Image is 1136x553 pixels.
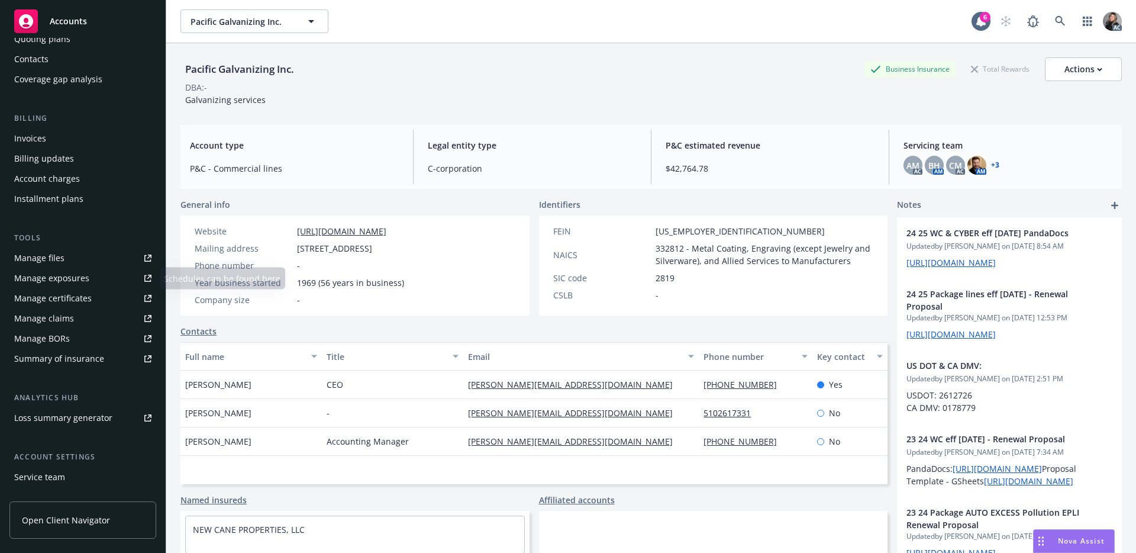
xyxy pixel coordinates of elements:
[864,62,956,76] div: Business Insurance
[195,225,292,237] div: Website
[14,409,112,427] div: Loss summary generator
[699,342,812,371] button: Phone number
[953,463,1042,474] a: [URL][DOMAIN_NAME]
[14,70,102,89] div: Coverage gap analysis
[812,342,887,371] button: Key contact
[829,407,840,419] span: No
[195,294,292,306] div: Company size
[190,139,399,152] span: Account type
[14,349,104,368] div: Summary of insurance
[297,242,372,255] span: [STREET_ADDRESS]
[185,378,251,391] span: [PERSON_NAME]
[906,447,1112,458] span: Updated by [PERSON_NAME] on [DATE] 7:34 AM
[185,407,251,419] span: [PERSON_NAME]
[297,259,300,272] span: -
[1034,530,1048,552] div: Drag to move
[14,129,46,148] div: Invoices
[195,242,292,255] div: Mailing address
[1048,9,1072,33] a: Search
[656,289,659,301] span: -
[180,9,328,33] button: Pacific Galvanizing Inc.
[185,81,207,94] div: DBA: -
[180,494,247,506] a: Named insureds
[327,407,330,419] span: -
[14,149,74,168] div: Billing updates
[991,162,999,169] a: +3
[906,506,1082,531] span: 23 24 Package AUTO EXCESS Pollution EPLI Renewal Proposal
[9,349,156,368] a: Summary of insurance
[185,94,266,105] span: Galvanizing services
[185,351,304,363] div: Full name
[9,70,156,89] a: Coverage gap analysis
[897,278,1122,350] div: 24 25 Package lines eff [DATE] - Renewal ProposalUpdatedby [PERSON_NAME] on [DATE] 12:53 PM[URL][...
[9,309,156,328] a: Manage claims
[180,198,230,211] span: General info
[980,11,990,22] div: 6
[9,329,156,348] a: Manage BORs
[9,50,156,69] a: Contacts
[906,257,996,268] a: [URL][DOMAIN_NAME]
[817,351,870,363] div: Key contact
[9,149,156,168] a: Billing updates
[9,129,156,148] a: Invoices
[14,189,83,208] div: Installment plans
[468,436,682,447] a: [PERSON_NAME][EMAIL_ADDRESS][DOMAIN_NAME]
[703,407,760,419] a: 5102617331
[666,162,874,175] span: $42,764.78
[14,269,89,288] div: Manage exposures
[428,162,637,175] span: C-corporation
[1076,9,1099,33] a: Switch app
[829,378,843,391] span: Yes
[903,139,1112,152] span: Servicing team
[195,259,292,272] div: Phone number
[984,475,1073,487] a: [URL][DOMAIN_NAME]
[190,162,399,175] span: P&C - Commercial lines
[50,17,87,26] span: Accounts
[180,325,217,337] a: Contacts
[428,139,637,152] span: Legal entity type
[906,359,1082,372] span: US DOT & CA DMV:
[327,351,446,363] div: Title
[9,488,156,507] a: Sales relationships
[1064,58,1102,81] div: Actions
[553,272,651,284] div: SIC code
[468,351,681,363] div: Email
[994,9,1018,33] a: Start snowing
[191,15,293,28] span: Pacific Galvanizing Inc.
[906,313,1112,323] span: Updated by [PERSON_NAME] on [DATE] 12:53 PM
[897,198,921,213] span: Notes
[9,269,156,288] span: Manage exposures
[9,289,156,308] a: Manage certificates
[9,189,156,208] a: Installment plans
[193,524,305,535] a: NEW CANE PROPERTIES, LLC
[14,249,64,268] div: Manage files
[1021,9,1045,33] a: Report a Bug
[22,514,110,526] span: Open Client Navigator
[1033,529,1115,553] button: Nova Assist
[327,378,343,391] span: CEO
[656,225,825,237] span: [US_EMPLOYER_IDENTIFICATION_NUMBER]
[185,435,251,448] span: [PERSON_NAME]
[656,272,674,284] span: 2819
[327,435,409,448] span: Accounting Manager
[9,232,156,244] div: Tools
[949,159,962,172] span: CM
[180,62,299,77] div: Pacific Galvanizing Inc.
[967,156,986,175] img: photo
[906,462,1112,487] p: PandaDocs: Proposal Template - GSheets
[703,379,786,390] a: [PHONE_NUMBER]
[829,435,840,448] span: No
[14,30,70,49] div: Quoting plans
[906,374,1112,384] span: Updated by [PERSON_NAME] on [DATE] 2:51 PM
[297,226,386,237] a: [URL][DOMAIN_NAME]
[9,468,156,487] a: Service team
[906,227,1082,239] span: 24 25 WC & CYBER eff [DATE] PandaDocs
[14,50,49,69] div: Contacts
[656,242,874,267] span: 332812 - Metal Coating, Engraving (except Jewelry and Silverware), and Allied Services to Manufac...
[297,276,404,289] span: 1969 (56 years in business)
[9,30,156,49] a: Quoting plans
[906,531,1112,542] span: Updated by [PERSON_NAME] on [DATE] 12:49 PM
[928,159,940,172] span: BH
[1058,536,1105,546] span: Nova Assist
[14,289,92,308] div: Manage certificates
